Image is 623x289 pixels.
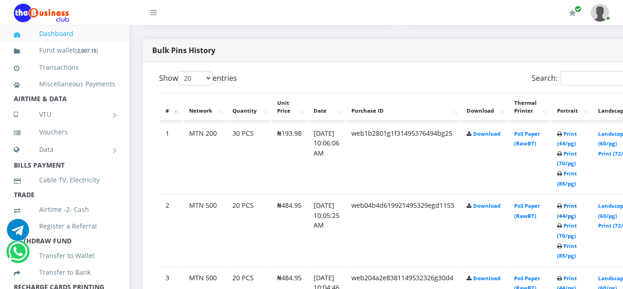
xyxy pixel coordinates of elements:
[557,202,577,219] a: Print (44/pg)
[227,194,271,266] td: 20 PCS
[75,47,98,54] small: [ ]
[14,138,115,161] a: Data
[509,93,551,121] th: Thermal Printer: activate to sort column ascending
[272,122,307,194] td: ₦193.98
[14,245,115,266] a: Transfer to Wallet
[7,226,29,241] a: Chat for support
[227,93,271,121] th: Quantity: activate to sort column ascending
[160,122,183,194] td: 1
[557,130,577,147] a: Print (44/pg)
[272,93,307,121] th: Unit Price: activate to sort column ascending
[14,40,115,61] a: Fund wallet[2,007.15]
[14,216,115,237] a: Register a Referral
[308,93,345,121] th: Date: activate to sort column ascending
[14,262,115,283] a: Transfer to Bank
[557,170,577,187] a: Print (85/pg)
[514,130,540,147] a: PoS Paper (RawBT)
[569,9,576,17] i: Renew/Upgrade Subscription
[8,247,27,263] a: Chat for support
[14,57,115,78] a: Transactions
[14,103,115,126] a: VTU
[557,222,577,239] a: Print (70/pg)
[346,194,460,266] td: web04b4d619921495329egd1153
[184,93,226,121] th: Network: activate to sort column ascending
[184,194,226,266] td: MTN 500
[227,122,271,194] td: 30 PCS
[308,122,345,194] td: [DATE] 10:06:06 AM
[552,93,592,121] th: Portrait: activate to sort column ascending
[14,4,69,22] img: Logo
[159,71,237,85] label: Show entries
[557,242,577,259] a: Print (85/pg)
[473,275,500,282] a: Download
[473,202,500,209] a: Download
[184,122,226,194] td: MTN 200
[178,71,213,85] select: Showentries
[591,4,609,22] img: User
[346,93,460,121] th: Purchase ID: activate to sort column ascending
[152,45,215,55] strong: Bulk Pins History
[77,47,96,54] b: 2,007.15
[473,130,500,137] a: Download
[557,150,577,167] a: Print (70/pg)
[461,93,508,121] th: Download: activate to sort column ascending
[14,23,115,44] a: Dashboard
[14,199,115,220] a: Airtime -2- Cash
[160,194,183,266] td: 2
[272,194,307,266] td: ₦484.95
[14,73,115,95] a: Miscellaneous Payments
[575,6,581,12] span: Renew/Upgrade Subscription
[14,169,115,191] a: Cable TV, Electricity
[308,194,345,266] td: [DATE] 10:05:25 AM
[346,122,460,194] td: web1b2801g1f31495376494bg25
[160,93,183,121] th: #: activate to sort column descending
[514,202,540,219] a: PoS Paper (RawBT)
[14,121,115,143] a: Vouchers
